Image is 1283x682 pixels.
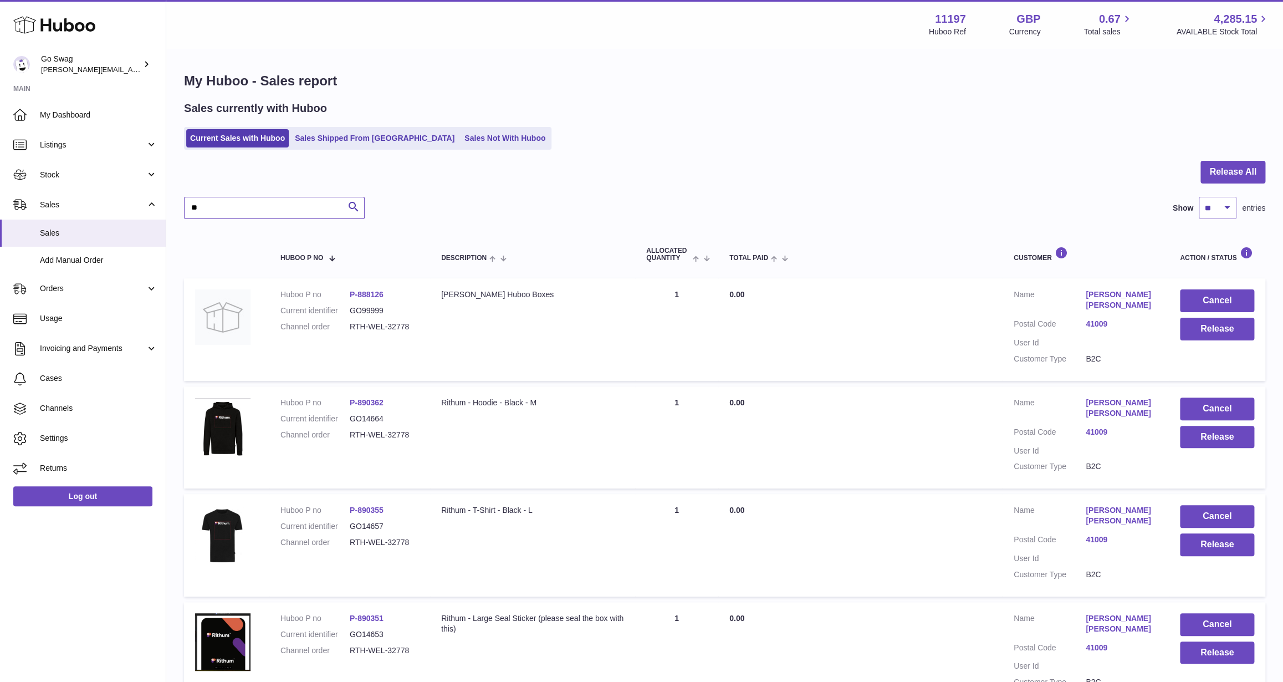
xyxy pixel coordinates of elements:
span: Sales [40,200,146,210]
td: 1 [635,386,718,488]
dd: RTH-WEL-32778 [350,430,419,440]
dt: Huboo P no [280,613,350,624]
dt: Postal Code [1014,535,1086,548]
dt: User Id [1014,661,1086,671]
dt: Current identifier [280,306,350,316]
span: Channels [40,403,157,414]
dd: GO14664 [350,414,419,424]
button: Cancel [1180,289,1254,312]
dd: GO99999 [350,306,419,316]
dt: Postal Code [1014,319,1086,332]
span: My Dashboard [40,110,157,120]
a: P-890362 [350,398,384,407]
dt: Channel order [280,322,350,332]
strong: 11197 [935,12,966,27]
span: 4,285.15 [1214,12,1257,27]
button: Release [1180,533,1254,556]
span: 0.00 [729,398,744,407]
a: 41009 [1086,535,1158,545]
span: Settings [40,433,157,444]
span: Total sales [1083,27,1133,37]
span: Sales [40,228,157,238]
dd: B2C [1086,354,1158,364]
span: 0.00 [729,290,744,299]
a: 41009 [1086,319,1158,329]
dt: Current identifier [280,629,350,640]
a: 41009 [1086,427,1158,437]
td: 1 [635,278,718,380]
img: 111971701706590.png [195,613,251,671]
a: Sales Shipped From [GEOGRAPHIC_DATA] [291,129,458,147]
dt: Channel order [280,430,350,440]
dd: GO14657 [350,521,419,532]
dt: Customer Type [1014,569,1086,580]
button: Release [1180,642,1254,664]
span: 0.00 [729,506,744,515]
dd: RTH-WEL-32778 [350,537,419,548]
span: Usage [40,313,157,324]
span: 0.67 [1099,12,1121,27]
dd: RTH-WEL-32778 [350,645,419,656]
span: 0.00 [729,614,744,623]
td: 1 [635,494,718,596]
button: Release [1180,426,1254,449]
span: Total paid [729,255,768,262]
a: [PERSON_NAME] [PERSON_NAME] [1086,398,1158,419]
a: 4,285.15 AVAILABLE Stock Total [1176,12,1270,37]
dt: Channel order [280,645,350,656]
dt: Huboo P no [280,505,350,516]
a: [PERSON_NAME] [PERSON_NAME] [1086,289,1158,311]
img: 111971698770166.png [195,398,251,459]
dt: Postal Code [1014,427,1086,440]
span: Listings [40,140,146,150]
dt: User Id [1014,553,1086,564]
span: ALLOCATED Quantity [646,247,690,262]
dt: Postal Code [1014,643,1086,656]
img: leigh@goswag.com [13,56,30,73]
h2: Sales currently with Huboo [184,101,327,116]
dt: Current identifier [280,521,350,532]
span: Description [441,255,487,262]
span: Orders [40,283,146,294]
span: AVAILABLE Stock Total [1176,27,1270,37]
dd: GO14653 [350,629,419,640]
span: [PERSON_NAME][EMAIL_ADDRESS][DOMAIN_NAME] [41,65,222,74]
dt: Customer Type [1014,461,1086,472]
dt: Name [1014,289,1086,313]
h1: My Huboo - Sales report [184,72,1265,90]
div: Customer [1014,247,1158,262]
a: Current Sales with Huboo [186,129,289,147]
dd: B2C [1086,461,1158,472]
a: P-888126 [350,290,384,299]
dt: Huboo P no [280,289,350,300]
a: Log out [13,486,152,506]
div: Rithum - Large Seal Sticker (please seal the box with this) [441,613,624,634]
span: Add Manual Order [40,255,157,266]
dt: User Id [1014,338,1086,348]
div: Huboo Ref [929,27,966,37]
dt: Huboo P no [280,398,350,408]
a: P-890355 [350,506,384,515]
img: 111971698837160.png [195,505,251,567]
dt: Current identifier [280,414,350,424]
span: Returns [40,463,157,474]
div: Go Swag [41,54,141,75]
img: no-photo.jpg [195,289,251,345]
div: Currency [1009,27,1041,37]
dt: Customer Type [1014,354,1086,364]
span: Stock [40,170,146,180]
button: Cancel [1180,613,1254,636]
dt: Name [1014,398,1086,421]
dt: Name [1014,505,1086,529]
dd: RTH-WEL-32778 [350,322,419,332]
a: [PERSON_NAME] [PERSON_NAME] [1086,613,1158,634]
a: P-890351 [350,614,384,623]
button: Cancel [1180,505,1254,528]
strong: GBP [1016,12,1040,27]
dt: Name [1014,613,1086,637]
a: [PERSON_NAME] [PERSON_NAME] [1086,505,1158,526]
a: Sales Not With Huboo [461,129,549,147]
div: [PERSON_NAME] Huboo Boxes [441,289,624,300]
span: Invoicing and Payments [40,343,146,354]
dd: B2C [1086,569,1158,580]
